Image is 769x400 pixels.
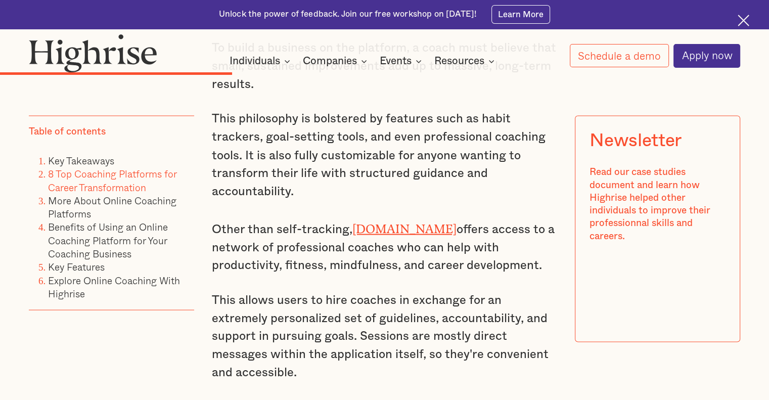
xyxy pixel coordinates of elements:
[738,15,749,26] img: Cross icon
[380,55,412,67] div: Events
[219,9,477,20] div: Unlock the power of feedback. Join our free workshop on [DATE]!
[230,55,293,67] div: Individuals
[303,55,357,67] div: Companies
[212,110,557,200] p: This philosophy is bolstered by features such as habit trackers, goal-setting tools, and even pro...
[491,5,551,23] a: Learn More
[29,125,106,138] div: Table of contents
[303,55,370,67] div: Companies
[48,219,168,261] a: Benefits of Using an Online Coaching Platform for Your Coaching Business
[48,193,176,220] a: More About Online Coaching Platforms
[570,44,669,67] a: Schedule a demo
[590,166,726,243] div: Read our case studies document and learn how Highrise helped other individuals to improve their p...
[212,217,557,275] p: Other than self-tracking, offers access to a network of professional coaches who can help with pr...
[590,257,726,320] div: Modal Form success
[673,44,740,68] a: Apply now
[380,55,425,67] div: Events
[230,55,280,67] div: Individuals
[48,166,176,194] a: 8 Top Coaching Platforms for Career Transformation
[590,130,682,151] div: Newsletter
[212,291,557,381] p: This allows users to hire coaches in exchange for an extremely personalized set of guidelines, ac...
[600,267,715,309] div: Thank you! Your submission has been received!
[48,153,114,167] a: Key Takeaways
[48,273,180,300] a: Explore Online Coaching With Highrise
[29,34,157,73] img: Highrise logo
[434,55,497,67] div: Resources
[352,221,457,229] a: [DOMAIN_NAME]
[48,259,105,274] a: Key Features
[434,55,484,67] div: Resources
